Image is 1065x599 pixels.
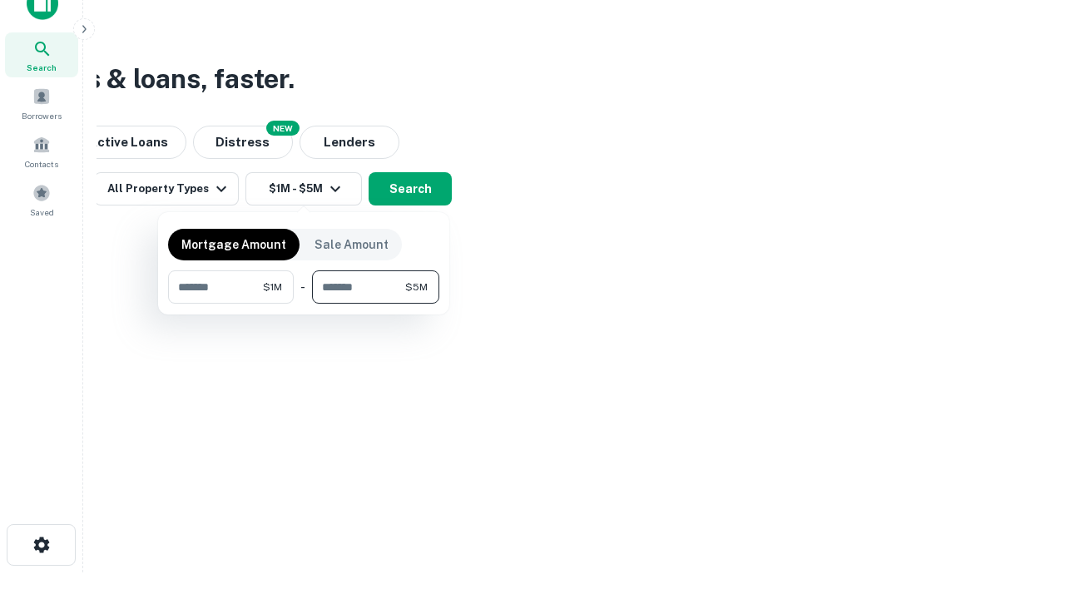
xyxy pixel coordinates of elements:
[405,280,428,295] span: $5M
[300,270,305,304] div: -
[315,235,389,254] p: Sale Amount
[982,466,1065,546] iframe: Chat Widget
[263,280,282,295] span: $1M
[181,235,286,254] p: Mortgage Amount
